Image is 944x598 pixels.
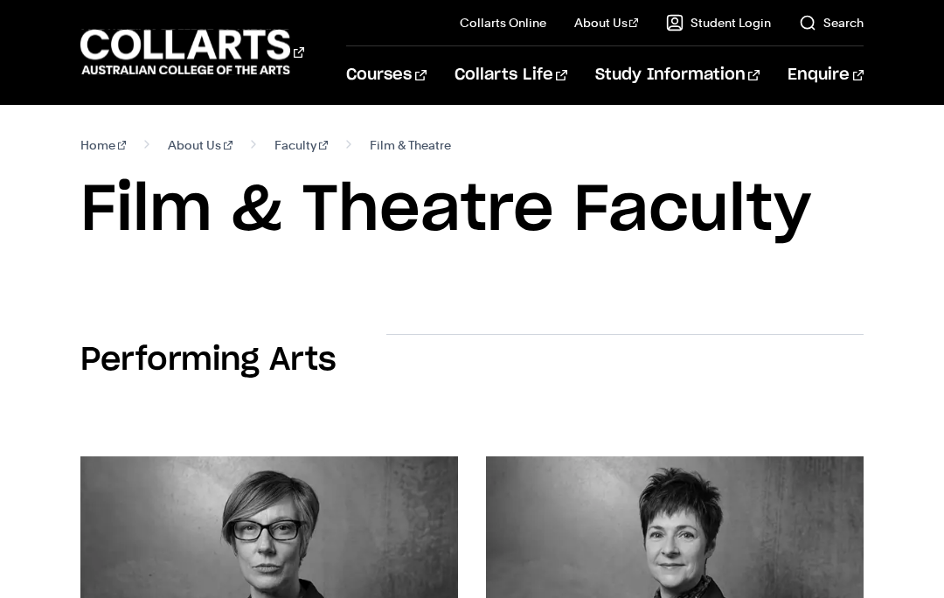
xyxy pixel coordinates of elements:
[460,14,546,31] a: Collarts Online
[80,133,127,157] a: Home
[370,133,451,157] span: Film & Theatre
[574,14,639,31] a: About Us
[455,46,567,104] a: Collarts Life
[666,14,771,31] a: Student Login
[346,46,426,104] a: Courses
[788,46,864,104] a: Enquire
[274,133,328,157] a: Faculty
[595,46,760,104] a: Study Information
[168,133,233,157] a: About Us
[799,14,864,31] a: Search
[80,27,303,77] div: Go to homepage
[80,171,864,250] h1: Film & Theatre Faculty
[80,341,337,379] h2: Performing Arts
